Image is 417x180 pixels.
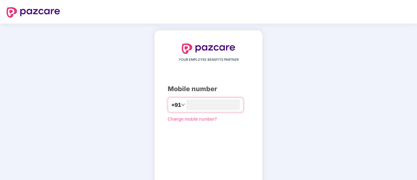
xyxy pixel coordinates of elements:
[181,103,185,107] span: down
[168,84,249,94] div: Mobile number
[7,7,60,18] img: logo
[168,116,217,122] a: Change mobile number?
[171,101,181,109] span: +91
[179,57,239,62] span: YOUR EMPLOYEE BENEFITS PARTNER
[182,43,235,54] img: logo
